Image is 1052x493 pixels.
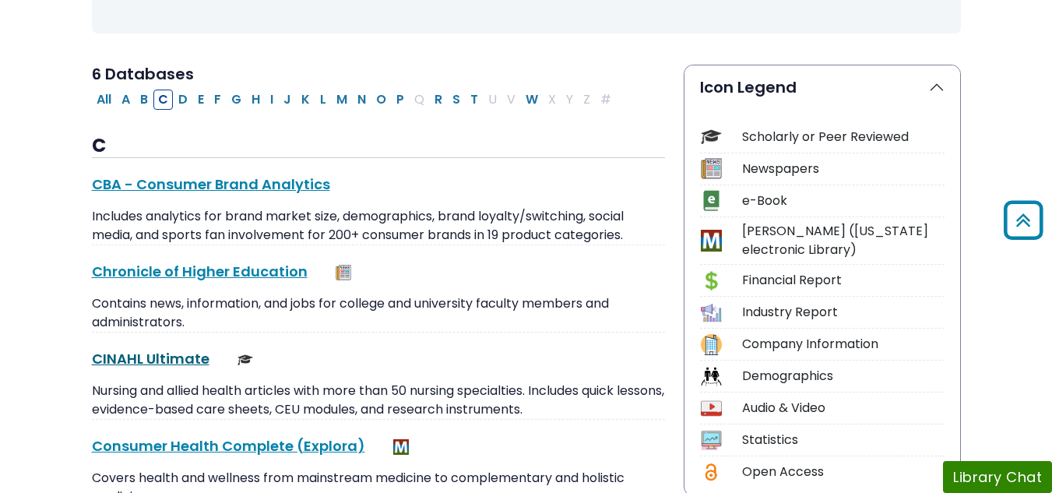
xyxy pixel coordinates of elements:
[332,90,352,110] button: Filter Results M
[297,90,315,110] button: Filter Results K
[742,160,945,178] div: Newspapers
[701,302,722,323] img: Icon Industry Report
[742,303,945,322] div: Industry Report
[92,436,365,456] a: Consumer Health Complete (Explora)
[701,334,722,355] img: Icon Company Information
[430,90,447,110] button: Filter Results R
[701,270,722,291] img: Icon Financial Report
[742,271,945,290] div: Financial Report
[701,366,722,387] img: Icon Demographics
[701,230,722,251] img: Icon MeL (Michigan electronic Library)
[371,90,391,110] button: Filter Results O
[742,222,945,259] div: [PERSON_NAME] ([US_STATE] electronic Library)
[92,262,308,281] a: Chronicle of Higher Education
[701,126,722,147] img: Icon Scholarly or Peer Reviewed
[92,382,665,419] p: Nursing and allied health articles with more than 50 nursing specialties. Includes quick lessons,...
[521,90,543,110] button: Filter Results W
[117,90,135,110] button: Filter Results A
[701,398,722,419] img: Icon Audio & Video
[92,135,665,158] h3: C
[684,65,960,109] button: Icon Legend
[193,90,209,110] button: Filter Results E
[742,399,945,417] div: Audio & Video
[92,174,330,194] a: CBA - Consumer Brand Analytics
[92,294,665,332] p: Contains news, information, and jobs for college and university faculty members and administrators.
[742,431,945,449] div: Statistics
[92,90,116,110] button: All
[943,461,1052,493] button: Library Chat
[227,90,246,110] button: Filter Results G
[266,90,278,110] button: Filter Results I
[92,63,194,85] span: 6 Databases
[315,90,331,110] button: Filter Results L
[742,335,945,354] div: Company Information
[237,352,253,368] img: Scholarly or Peer Reviewed
[466,90,483,110] button: Filter Results T
[742,463,945,481] div: Open Access
[998,207,1048,233] a: Back to Top
[353,90,371,110] button: Filter Results N
[742,367,945,386] div: Demographics
[279,90,296,110] button: Filter Results J
[701,190,722,211] img: Icon e-Book
[336,265,351,280] img: Newspapers
[247,90,265,110] button: Filter Results H
[92,207,665,245] p: Includes analytics for brand market size, demographics, brand loyalty/switching, social media, an...
[209,90,226,110] button: Filter Results F
[153,90,173,110] button: Filter Results C
[92,349,209,368] a: CINAHL Ultimate
[701,158,722,179] img: Icon Newspapers
[702,462,721,483] img: Icon Open Access
[742,128,945,146] div: Scholarly or Peer Reviewed
[392,90,409,110] button: Filter Results P
[393,439,409,455] img: MeL (Michigan electronic Library)
[92,90,617,107] div: Alpha-list to filter by first letter of database name
[448,90,465,110] button: Filter Results S
[701,430,722,451] img: Icon Statistics
[174,90,192,110] button: Filter Results D
[742,192,945,210] div: e-Book
[135,90,153,110] button: Filter Results B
